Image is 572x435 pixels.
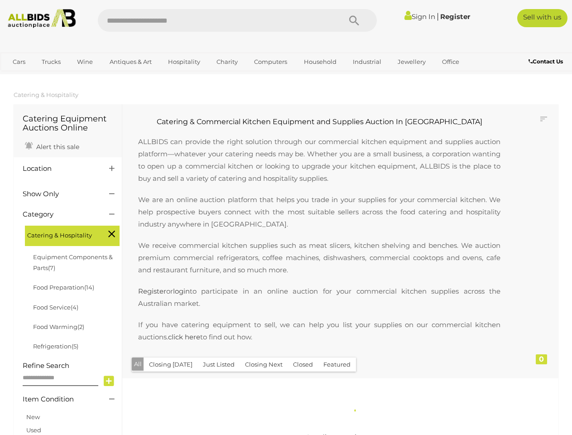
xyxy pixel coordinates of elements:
a: Household [298,54,342,69]
h4: Location [23,165,96,173]
button: All [132,358,144,371]
a: Hospitality [162,54,206,69]
a: Register [440,12,470,21]
a: Jewellery [392,54,432,69]
a: Office [436,54,465,69]
button: Just Listed [197,358,240,372]
h4: Show Only [23,190,96,198]
button: Search [332,9,377,32]
a: [GEOGRAPHIC_DATA] [42,69,118,84]
a: Food Service(4) [33,304,78,311]
b: Contact Us [529,58,563,65]
p: or to participate in an online auction for your commercial kitchen supplies across the Australian... [129,285,510,309]
p: We receive commercial kitchen supplies such as meat slicers, kitchen shelving and benches. We auc... [129,239,510,276]
div: 0 [536,354,547,364]
h4: Item Condition [23,396,96,403]
p: ALLBIDS can provide the right solution through our commercial kitchen equipment and supplies auct... [129,126,510,184]
a: Cars [7,54,31,69]
p: If you have catering equipment to sell, we can help you list your supplies on our commercial kitc... [129,319,510,343]
button: Closed [288,358,318,372]
a: Equipment Components & Parts(7) [33,253,113,271]
a: Alert this sale [23,139,82,153]
a: Trucks [36,54,67,69]
a: Sell with us [517,9,567,27]
button: Closing [DATE] [144,358,198,372]
p: We are an online auction platform that helps you trade in your supplies for your commercial kitch... [129,193,510,230]
span: Catering & Hospitality [27,228,95,241]
span: (2) [77,323,84,330]
a: Industrial [347,54,387,69]
a: Contact Us [529,57,565,67]
a: Charity [211,54,244,69]
h4: Category [23,211,96,218]
a: Antiques & Art [104,54,158,69]
a: login [173,287,190,295]
a: New [26,413,40,420]
a: Food Preparation(14) [33,284,94,291]
button: Closing Next [240,358,288,372]
span: (5) [72,343,78,350]
a: Sports [7,69,37,84]
a: Register [138,287,166,295]
h1: Catering Equipment Auctions Online [23,115,113,133]
h2: Catering & Commercial Kitchen Equipment and Supplies Auction In [GEOGRAPHIC_DATA] [129,118,510,126]
a: Catering & Hospitality [14,91,78,98]
a: Food Warming(2) [33,323,84,330]
a: Computers [248,54,293,69]
a: click here [168,333,200,341]
a: Used [26,426,41,434]
span: (7) [48,264,55,271]
h4: Refine Search [23,362,120,370]
span: (14) [84,284,94,291]
a: Wine [71,54,99,69]
span: Alert this sale [34,143,79,151]
a: Sign In [404,12,435,21]
button: Featured [318,358,356,372]
span: (4) [71,304,78,311]
a: Refrigeration(5) [33,343,78,350]
span: | [437,11,439,21]
img: Allbids.com.au [4,9,80,28]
